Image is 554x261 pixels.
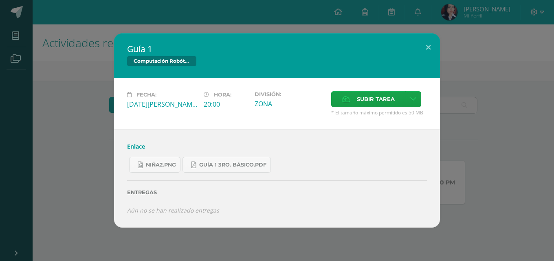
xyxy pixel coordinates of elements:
span: Subir tarea [357,92,395,107]
span: Hora: [214,92,231,98]
div: [DATE][PERSON_NAME] [127,100,197,109]
a: niña2.png [129,157,180,173]
label: Entregas [127,189,427,195]
button: Close (Esc) [417,33,440,61]
div: ZONA [255,99,325,108]
i: Aún no se han realizado entregas [127,206,219,214]
label: División: [255,91,325,97]
span: niña2.png [146,162,176,168]
h2: Guía 1 [127,43,427,55]
a: Enlace [127,143,145,150]
div: 20:00 [204,100,248,109]
span: * El tamaño máximo permitido es 50 MB [331,109,427,116]
span: Fecha: [136,92,156,98]
span: Guía 1 3ro. Básico.pdf [199,162,266,168]
a: Guía 1 3ro. Básico.pdf [182,157,271,173]
span: Computación Robótica [127,56,196,66]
